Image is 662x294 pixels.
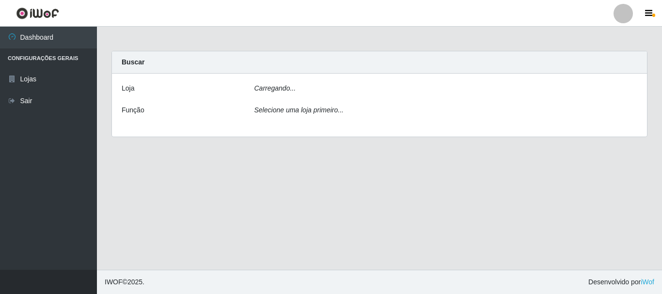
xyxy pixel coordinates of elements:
[254,106,344,114] i: Selecione uma loja primeiro...
[105,278,123,286] span: IWOF
[16,7,59,19] img: CoreUI Logo
[122,58,144,66] strong: Buscar
[254,84,296,92] i: Carregando...
[122,83,134,93] label: Loja
[641,278,654,286] a: iWof
[105,277,144,287] span: © 2025 .
[122,105,144,115] label: Função
[588,277,654,287] span: Desenvolvido por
